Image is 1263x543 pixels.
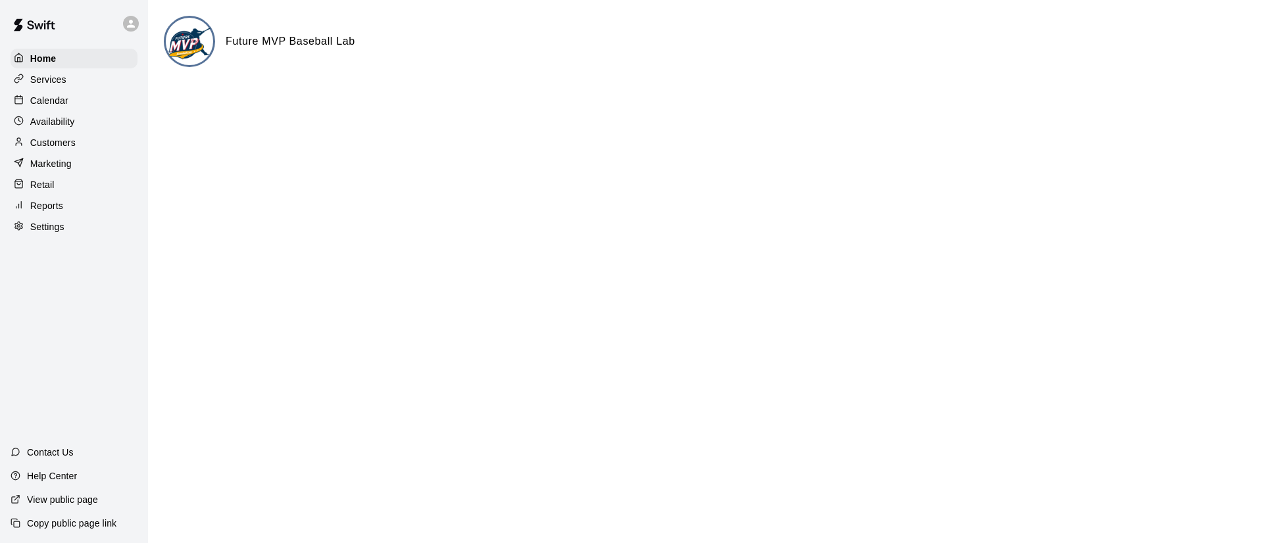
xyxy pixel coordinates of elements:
[11,91,137,110] a: Calendar
[11,175,137,195] a: Retail
[27,517,116,530] p: Copy public page link
[11,217,137,237] a: Settings
[11,70,137,89] a: Services
[30,157,72,170] p: Marketing
[30,136,76,149] p: Customers
[30,199,63,212] p: Reports
[30,115,75,128] p: Availability
[11,154,137,174] a: Marketing
[11,196,137,216] a: Reports
[30,178,55,191] p: Retail
[226,33,355,50] h6: Future MVP Baseball Lab
[30,220,64,233] p: Settings
[11,133,137,153] a: Customers
[27,493,98,506] p: View public page
[166,18,215,67] img: Future MVP Baseball Lab logo
[30,52,57,65] p: Home
[11,112,137,131] a: Availability
[27,446,74,459] p: Contact Us
[30,73,66,86] p: Services
[27,469,77,483] p: Help Center
[11,49,137,68] a: Home
[30,94,68,107] p: Calendar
